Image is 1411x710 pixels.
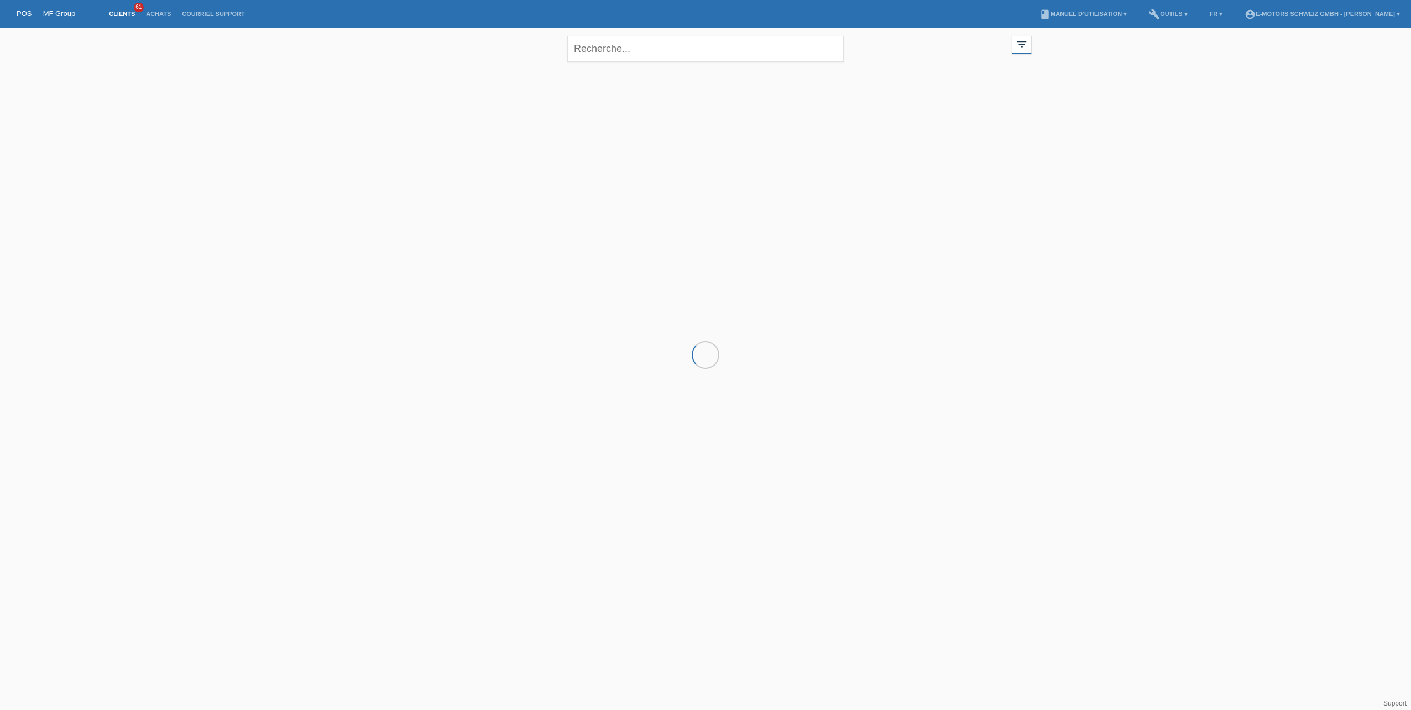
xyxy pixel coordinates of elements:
[134,3,144,12] span: 61
[1149,9,1160,20] i: build
[1245,9,1256,20] i: account_circle
[176,11,250,17] a: Courriel Support
[567,36,844,62] input: Recherche...
[1016,38,1028,50] i: filter_list
[1034,11,1132,17] a: bookManuel d’utilisation ▾
[103,11,140,17] a: Clients
[1383,699,1407,707] a: Support
[1204,11,1229,17] a: FR ▾
[140,11,176,17] a: Achats
[1143,11,1193,17] a: buildOutils ▾
[1039,9,1051,20] i: book
[1239,11,1405,17] a: account_circleE-Motors Schweiz GmbH - [PERSON_NAME] ▾
[17,9,75,18] a: POS — MF Group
